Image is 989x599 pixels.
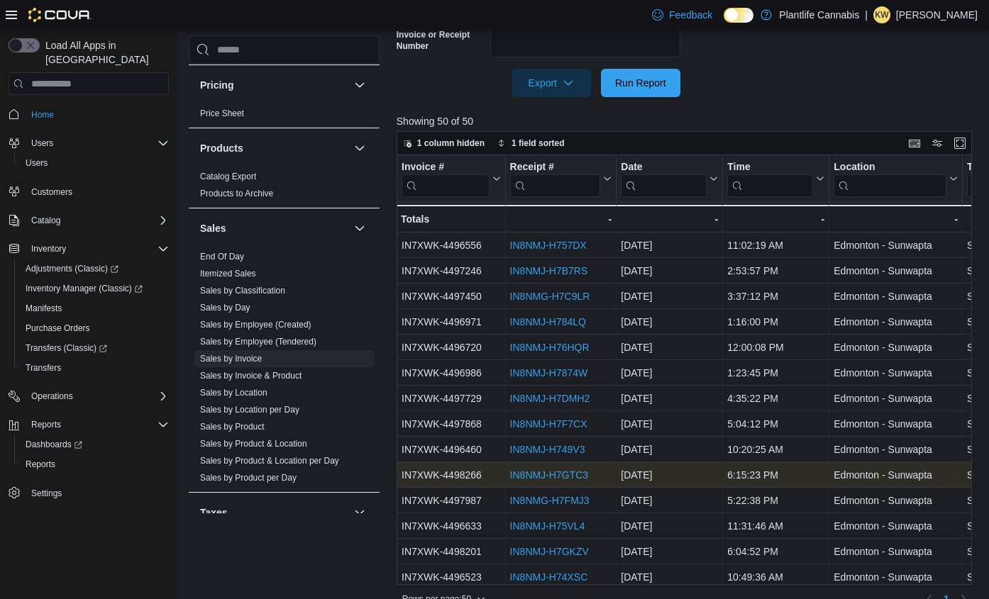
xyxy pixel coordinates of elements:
button: Inventory [26,240,72,257]
a: IN8NMG-H7FMJ3 [509,495,589,506]
span: Sales by Invoice & Product [200,370,302,381]
div: - [509,211,612,228]
div: Pricing [189,105,380,128]
div: [DATE] [621,364,718,381]
span: Operations [26,388,169,405]
div: [DATE] [621,313,718,330]
button: Export [512,69,591,97]
div: Invoice # [402,161,490,174]
span: Customers [31,186,72,198]
button: Date [621,161,718,197]
button: Products [351,140,368,157]
div: Time [727,161,813,174]
button: Inventory [3,239,175,259]
button: Products [200,141,348,155]
label: Invoice or Receipt Number [397,29,485,52]
span: Reports [26,416,169,433]
button: Home [3,103,175,124]
button: Time [727,161,824,197]
button: Users [14,153,175,173]
span: Transfers [20,359,169,376]
button: Users [3,133,175,153]
span: Price Sheet [200,108,244,119]
span: Sales by Day [200,302,250,313]
div: 2:53:57 PM [727,262,824,279]
div: Edmonton - Sunwapta [834,415,958,432]
a: Sales by Classification [200,286,285,296]
span: Inventory [31,243,66,254]
span: Transfers [26,362,61,374]
div: 5:22:38 PM [727,492,824,509]
a: End Of Day [200,252,244,262]
span: Catalog Export [200,171,256,182]
span: Adjustments (Classic) [20,260,169,277]
a: IN8NMJ-H7DMH2 [509,393,590,404]
button: Run Report [601,69,680,97]
p: Showing 50 of 50 [397,114,978,128]
span: Sales by Location [200,387,267,398]
span: Purchase Orders [20,320,169,337]
a: Itemized Sales [200,269,256,279]
a: Dashboards [14,435,175,454]
span: 1 field sorted [512,138,565,149]
h3: Products [200,141,243,155]
a: Price Sheet [200,108,244,118]
span: Manifests [26,303,62,314]
span: Catalog [31,215,60,226]
a: Users [20,155,53,172]
p: Plantlife Cannabis [779,6,859,23]
span: Feedback [669,8,712,22]
span: Purchase Orders [26,323,90,334]
a: Sales by Employee (Created) [200,320,311,330]
span: Sales by Product & Location [200,438,307,449]
div: Location [834,161,946,197]
button: Display options [929,135,946,152]
span: Dashboards [20,436,169,453]
button: Invoice # [402,161,501,197]
div: [DATE] [621,339,718,356]
div: 4:35:22 PM [727,390,824,407]
a: Settings [26,485,67,502]
div: IN7XWK-4498201 [402,543,501,560]
span: Inventory Manager (Classic) [20,280,169,297]
h3: Taxes [200,505,228,520]
div: Edmonton - Sunwapta [834,313,958,330]
a: Purchase Orders [20,320,96,337]
div: [DATE] [621,390,718,407]
h3: Sales [200,221,226,235]
span: Reports [20,456,169,473]
span: KW [875,6,888,23]
div: IN7XWK-4497987 [402,492,501,509]
button: Sales [351,220,368,237]
span: Sales by Location per Day [200,404,299,415]
div: Date [621,161,707,197]
div: Edmonton - Sunwapta [834,441,958,458]
a: IN8NMJ-H75VL4 [509,520,585,532]
button: Reports [26,416,67,433]
button: 1 field sorted [492,135,570,152]
div: IN7XWK-4498266 [402,466,501,483]
a: Inventory Manager (Classic) [14,279,175,298]
button: Sales [200,221,348,235]
button: Enter fullscreen [951,135,968,152]
div: Totals [401,211,501,228]
a: Feedback [646,1,718,29]
a: IN8NMG-H7C9LR [509,291,590,302]
a: Reports [20,456,61,473]
span: Sales by Employee (Tendered) [200,336,316,347]
span: Products to Archive [200,188,273,199]
span: 1 column hidden [417,138,485,149]
div: [DATE] [621,569,718,586]
span: Home [31,109,54,121]
a: Sales by Location [200,388,267,398]
button: Catalog [26,212,66,229]
div: Edmonton - Sunwapta [834,262,958,279]
div: - [621,211,718,228]
span: Run Report [615,76,666,90]
span: Transfers (Classic) [20,340,169,357]
a: Catalog Export [200,172,256,181]
div: IN7XWK-4496523 [402,569,501,586]
div: IN7XWK-4497246 [402,262,501,279]
div: Sales [189,248,380,492]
